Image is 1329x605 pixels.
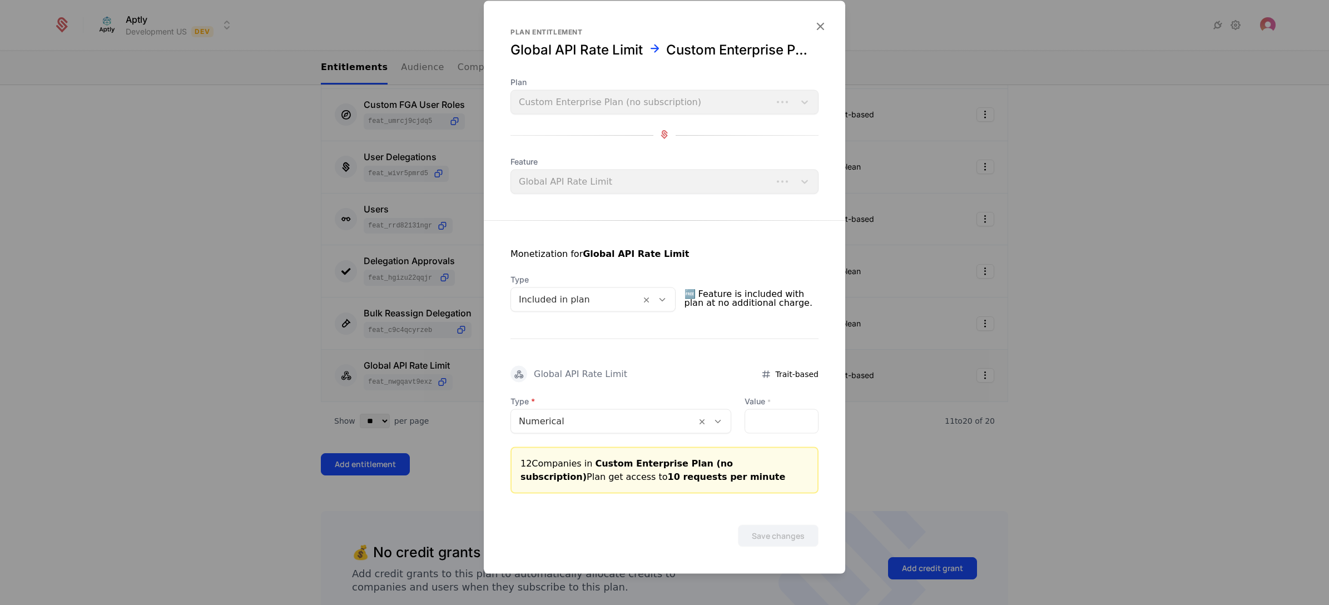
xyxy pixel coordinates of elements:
[775,369,819,380] span: Trait-based
[745,396,819,407] label: Value
[510,28,819,37] div: Plan entitlement
[510,247,689,261] div: Monetization for
[738,525,819,547] button: Save changes
[510,274,676,285] span: Type
[510,41,643,59] div: Global API Rate Limit
[534,370,627,379] div: Global API Rate Limit
[520,457,809,484] div: 12 Companies in Plan get access to
[520,458,733,482] span: Custom Enterprise Plan (no subscription)
[668,472,786,482] span: 10 requests per minute
[510,156,819,167] span: Feature
[666,41,810,59] div: Custom Enterprise Plan (no subscription)
[583,249,689,259] strong: Global API Rate Limit
[510,77,819,88] span: Plan
[685,285,819,312] span: 🆓 Feature is included with plan at no additional charge.
[510,396,731,407] span: Type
